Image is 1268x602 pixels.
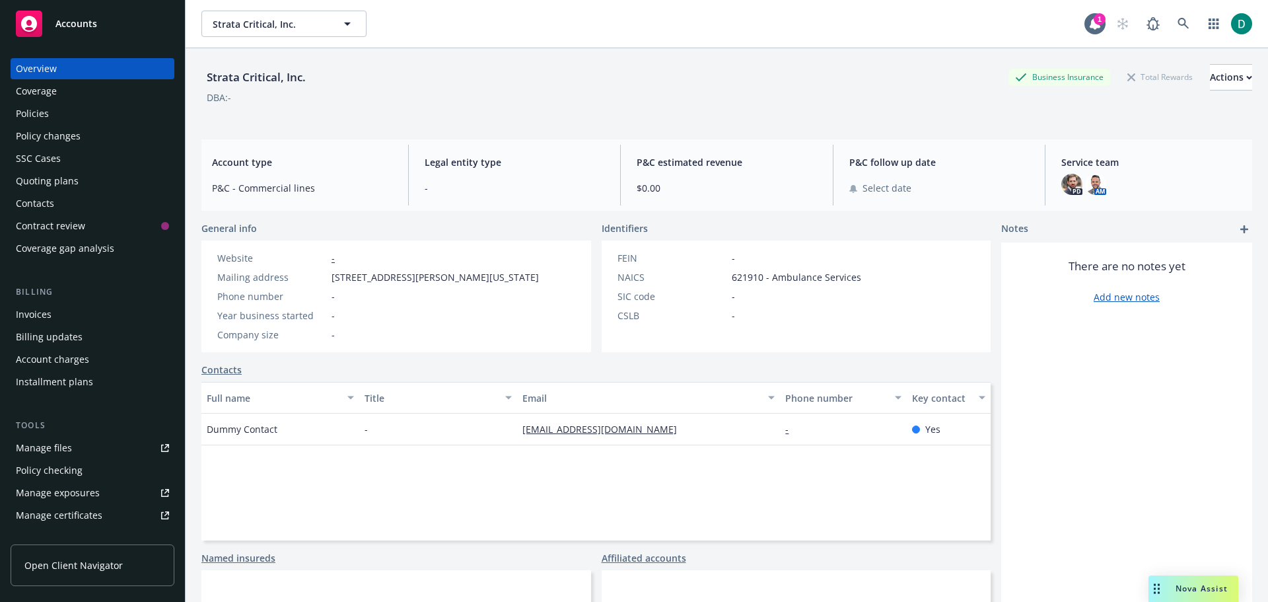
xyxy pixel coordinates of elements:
[617,270,726,284] div: NAICS
[16,349,89,370] div: Account charges
[1148,576,1238,602] button: Nova Assist
[1201,11,1227,37] a: Switch app
[201,382,359,414] button: Full name
[925,422,940,436] span: Yes
[24,558,123,572] span: Open Client Navigator
[11,193,174,214] a: Contacts
[1140,11,1166,37] a: Report a Bug
[11,103,174,124] a: Policies
[11,527,174,548] a: Manage claims
[217,328,326,342] div: Company size
[517,382,780,414] button: Email
[365,422,368,436] span: -
[16,193,54,214] div: Contacts
[637,155,817,169] span: P&C estimated revenue
[1109,11,1136,37] a: Start snowing
[11,349,174,370] a: Account charges
[217,251,326,265] div: Website
[332,270,539,284] span: [STREET_ADDRESS][PERSON_NAME][US_STATE]
[16,81,57,102] div: Coverage
[602,221,648,235] span: Identifiers
[1001,221,1028,237] span: Notes
[785,423,799,435] a: -
[732,289,735,303] span: -
[849,155,1030,169] span: P&C follow up date
[785,391,886,405] div: Phone number
[1121,69,1199,85] div: Total Rewards
[16,170,79,192] div: Quoting plans
[11,326,174,348] a: Billing updates
[16,371,93,393] div: Installment plans
[732,270,861,284] span: 621910 - Ambulance Services
[617,289,726,303] div: SIC code
[732,251,735,265] span: -
[522,423,687,435] a: [EMAIL_ADDRESS][DOMAIN_NAME]
[863,181,911,195] span: Select date
[11,419,174,432] div: Tools
[16,126,81,147] div: Policy changes
[55,19,97,29] span: Accounts
[217,309,326,322] div: Year business started
[11,285,174,299] div: Billing
[11,482,174,504] a: Manage exposures
[217,289,326,303] div: Phone number
[1008,69,1110,85] div: Business Insurance
[1176,583,1228,594] span: Nova Assist
[1085,174,1106,195] img: photo
[332,252,335,264] a: -
[1061,174,1082,195] img: photo
[912,391,971,405] div: Key contact
[359,382,517,414] button: Title
[16,527,83,548] div: Manage claims
[201,11,367,37] button: Strata Critical, Inc.
[213,17,327,31] span: Strata Critical, Inc.
[16,482,100,504] div: Manage exposures
[11,148,174,169] a: SSC Cases
[201,221,257,235] span: General info
[11,170,174,192] a: Quoting plans
[11,81,174,102] a: Coverage
[425,181,605,195] span: -
[1210,64,1252,91] button: Actions
[207,422,277,436] span: Dummy Contact
[16,437,72,459] div: Manage files
[425,155,605,169] span: Legal entity type
[1061,155,1242,169] span: Service team
[16,326,83,348] div: Billing updates
[617,251,726,265] div: FEIN
[907,382,991,414] button: Key contact
[1210,65,1252,90] div: Actions
[1069,258,1185,274] span: There are no notes yet
[201,551,275,565] a: Named insureds
[16,505,102,526] div: Manage certificates
[11,460,174,481] a: Policy checking
[217,270,326,284] div: Mailing address
[332,328,335,342] span: -
[207,391,339,405] div: Full name
[16,304,52,325] div: Invoices
[201,69,311,86] div: Strata Critical, Inc.
[332,309,335,322] span: -
[16,460,83,481] div: Policy checking
[602,551,686,565] a: Affiliated accounts
[1170,11,1197,37] a: Search
[11,304,174,325] a: Invoices
[1094,12,1106,24] div: 1
[637,181,817,195] span: $0.00
[11,505,174,526] a: Manage certificates
[1231,13,1252,34] img: photo
[11,437,174,459] a: Manage files
[207,91,231,104] div: DBA: -
[16,58,57,79] div: Overview
[1236,221,1252,237] a: add
[11,371,174,393] a: Installment plans
[11,5,174,42] a: Accounts
[732,309,735,322] span: -
[212,181,392,195] span: P&C - Commercial lines
[201,363,242,377] a: Contacts
[212,155,392,169] span: Account type
[11,238,174,259] a: Coverage gap analysis
[1094,290,1160,304] a: Add new notes
[16,215,85,237] div: Contract review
